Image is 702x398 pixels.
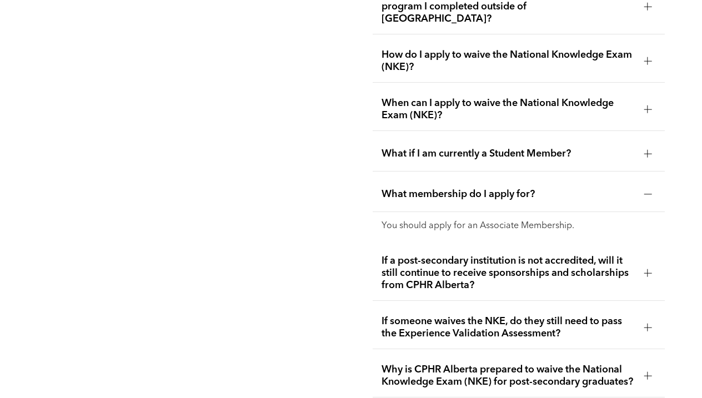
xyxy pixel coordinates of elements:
span: When can I apply to waive the National Knowledge Exam (NKE)? [382,97,635,122]
span: What membership do I apply for? [382,188,635,200]
p: You should apply for an Associate Membership. [382,221,656,231]
span: If someone waives the NKE, do they still need to pass the Experience Validation Assessment? [382,315,635,340]
span: If a post-secondary institution is not accredited, will it still continue to receive sponsorships... [382,255,635,291]
span: How do I apply to waive the National Knowledge Exam (NKE)? [382,49,635,73]
span: Why is CPHR Alberta prepared to waive the National Knowledge Exam (NKE) for post-secondary gradua... [382,364,635,388]
span: What if I am currently a Student Member? [382,148,635,160]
